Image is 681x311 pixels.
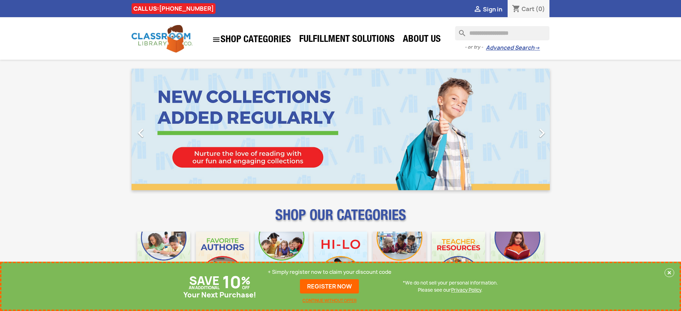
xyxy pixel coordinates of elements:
span: - or try - [465,44,486,51]
div: CALL US: [132,3,216,14]
img: CLC_Bulk_Mobile.jpg [137,232,191,285]
img: CLC_Favorite_Authors_Mobile.jpg [196,232,249,285]
i:  [212,35,221,44]
i:  [473,5,482,14]
img: Classroom Library Company [132,25,192,53]
span: → [534,44,540,51]
img: CLC_Dyslexia_Mobile.jpg [491,232,544,285]
span: Sign in [483,5,502,13]
img: CLC_HiLo_Mobile.jpg [314,232,367,285]
span: (0) [536,5,545,13]
img: CLC_Fiction_Nonfiction_Mobile.jpg [373,232,426,285]
p: SHOP OUR CATEGORIES [132,213,550,226]
a: Fulfillment Solutions [296,33,398,47]
i:  [533,124,551,142]
a:  Sign in [473,5,502,13]
i:  [132,124,150,142]
a: SHOP CATEGORIES [208,32,295,48]
a: Advanced Search→ [486,44,540,51]
a: Next [487,69,550,190]
ul: Carousel container [132,69,550,190]
i: search [455,26,464,35]
span: Cart [522,5,534,13]
a: [PHONE_NUMBER] [159,5,214,13]
a: About Us [399,33,444,47]
img: CLC_Teacher_Resources_Mobile.jpg [432,232,485,285]
i: shopping_cart [512,5,520,14]
img: CLC_Phonics_And_Decodables_Mobile.jpg [255,232,308,285]
a: Previous [132,69,194,190]
input: Search [455,26,549,40]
